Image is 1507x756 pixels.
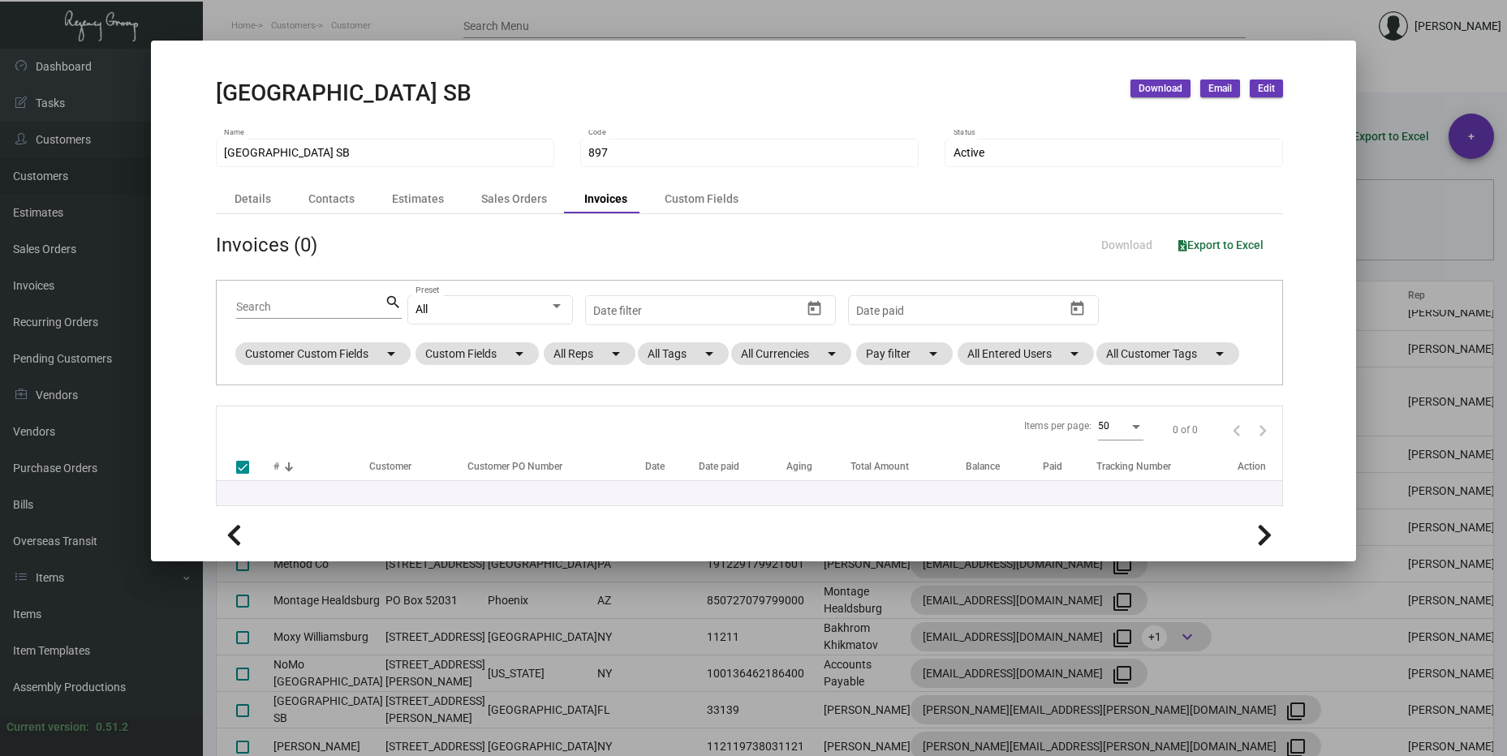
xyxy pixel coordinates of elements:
[1065,295,1091,321] button: Open calendar
[699,459,739,474] div: Date paid
[273,459,370,474] div: #
[657,304,758,317] input: End date
[1065,344,1084,363] mat-icon: arrow_drop_down
[786,459,850,474] div: Aging
[822,344,842,363] mat-icon: arrow_drop_down
[645,459,699,474] div: Date
[1088,230,1165,260] button: Download
[96,719,128,736] div: 0.51.2
[638,342,729,365] mat-chip: All Tags
[1096,342,1239,365] mat-chip: All Customer Tags
[416,303,428,316] span: All
[1250,79,1283,97] button: Edit
[966,459,1043,474] div: Balance
[369,459,411,474] div: Customer
[481,191,547,208] div: Sales Orders
[1024,419,1091,433] div: Items per page:
[235,342,411,365] mat-chip: Customer Custom Fields
[6,719,89,736] div: Current version:
[216,230,317,260] div: Invoices (0)
[645,459,665,474] div: Date
[416,342,539,365] mat-chip: Custom Fields
[850,459,966,474] div: Total Amount
[1043,459,1096,474] div: Paid
[1258,82,1275,96] span: Edit
[1238,453,1282,481] th: Action
[1250,417,1276,443] button: Next page
[273,459,279,474] div: #
[958,342,1094,365] mat-chip: All Entered Users
[392,191,444,208] div: Estimates
[801,295,827,321] button: Open calendar
[699,459,786,474] div: Date paid
[1101,238,1152,251] span: Download
[216,79,471,107] h2: [GEOGRAPHIC_DATA] SB
[920,304,1021,317] input: End date
[467,459,562,474] div: Customer PO Number
[584,191,627,208] div: Invoices
[606,344,626,363] mat-icon: arrow_drop_down
[510,344,529,363] mat-icon: arrow_drop_down
[700,344,719,363] mat-icon: arrow_drop_down
[1173,423,1198,437] div: 0 of 0
[544,342,635,365] mat-chip: All Reps
[850,459,909,474] div: Total Amount
[467,459,645,474] div: Customer PO Number
[731,342,851,365] mat-chip: All Currencies
[1098,421,1143,432] mat-select: Items per page:
[665,191,738,208] div: Custom Fields
[593,304,644,317] input: Start date
[1098,420,1109,432] span: 50
[966,459,1000,474] div: Balance
[381,344,401,363] mat-icon: arrow_drop_down
[1224,417,1250,443] button: Previous page
[235,191,271,208] div: Details
[1043,459,1062,474] div: Paid
[1165,230,1277,260] button: Export to Excel
[1130,79,1191,97] button: Download
[1210,344,1229,363] mat-icon: arrow_drop_down
[1096,459,1171,474] div: Tracking Number
[1208,82,1232,96] span: Email
[1096,459,1238,474] div: Tracking Number
[856,342,953,365] mat-chip: Pay filter
[1178,238,1264,251] span: Export to Excel
[1139,82,1182,96] span: Download
[385,293,402,312] mat-icon: search
[1200,79,1240,97] button: Email
[369,459,459,474] div: Customer
[308,191,355,208] div: Contacts
[924,344,943,363] mat-icon: arrow_drop_down
[786,459,812,474] div: Aging
[954,146,984,159] span: Active
[856,304,906,317] input: Start date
